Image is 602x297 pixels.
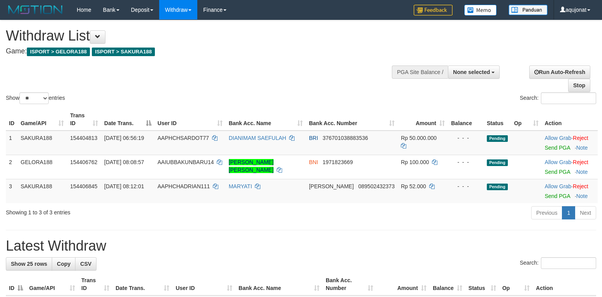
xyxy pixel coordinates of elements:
[323,273,376,295] th: Bank Acc. Number: activate to sort column ascending
[545,145,570,151] a: Send PGA
[576,193,588,199] a: Note
[545,193,570,199] a: Send PGA
[575,206,596,219] a: Next
[18,155,67,179] td: GELORA188
[235,273,323,295] th: Bank Acc. Name: activate to sort column ascending
[573,135,588,141] a: Reject
[414,5,453,16] img: Feedback.jpg
[451,182,481,190] div: - - -
[6,131,18,155] td: 1
[484,108,511,131] th: Status
[465,273,499,295] th: Status: activate to sort column ascending
[27,48,90,56] span: ISPORT > GELORA188
[18,179,67,203] td: SAKURA188
[545,159,571,165] a: Allow Grab
[542,108,598,131] th: Action
[545,135,571,141] a: Allow Grab
[545,169,570,175] a: Send PGA
[542,131,598,155] td: ·
[75,257,97,270] a: CSV
[104,183,144,189] span: [DATE] 08:12:01
[6,48,393,55] h4: Game:
[542,179,598,203] td: ·
[398,108,448,131] th: Amount: activate to sort column ascending
[67,108,101,131] th: Trans ID: activate to sort column ascending
[464,5,497,16] img: Button%20Memo.svg
[451,158,481,166] div: - - -
[112,273,173,295] th: Date Trans.: activate to sort column ascending
[568,79,590,92] a: Stop
[453,69,490,75] span: None selected
[430,273,465,295] th: Balance: activate to sort column ascending
[18,131,67,155] td: SAKURA188
[26,273,78,295] th: Game/API: activate to sort column ascending
[80,261,91,267] span: CSV
[70,135,97,141] span: 154404813
[6,257,52,270] a: Show 25 rows
[448,108,484,131] th: Balance
[511,108,542,131] th: Op: activate to sort column ascending
[6,179,18,203] td: 3
[309,135,318,141] span: BRI
[226,108,306,131] th: Bank Acc. Name: activate to sort column ascending
[487,184,508,190] span: Pending
[323,159,353,165] span: Copy 1971823669 to clipboard
[376,273,430,295] th: Amount: activate to sort column ascending
[19,92,49,104] select: Showentries
[487,159,508,166] span: Pending
[6,92,65,104] label: Show entries
[487,135,508,142] span: Pending
[11,261,47,267] span: Show 25 rows
[323,135,368,141] span: Copy 376701038883536 to clipboard
[70,159,97,165] span: 154406762
[529,65,590,79] a: Run Auto-Refresh
[499,273,533,295] th: Op: activate to sort column ascending
[101,108,154,131] th: Date Trans.: activate to sort column descending
[509,5,548,15] img: panduan.png
[57,261,70,267] span: Copy
[401,159,429,165] span: Rp 100.000
[6,155,18,179] td: 2
[6,205,245,216] div: Showing 1 to 3 of 3 entries
[158,183,210,189] span: AAPHCHADRIAN111
[401,183,426,189] span: Rp 52.000
[158,135,209,141] span: AAPHCHSARDOT77
[104,135,144,141] span: [DATE] 06:56:19
[542,155,598,179] td: ·
[104,159,144,165] span: [DATE] 08:08:57
[52,257,75,270] a: Copy
[6,238,596,254] h1: Latest Withdraw
[172,273,235,295] th: User ID: activate to sort column ascending
[6,108,18,131] th: ID
[562,206,575,219] a: 1
[520,92,596,104] label: Search:
[6,28,393,44] h1: Withdraw List
[533,273,596,295] th: Action
[541,92,596,104] input: Search:
[229,159,274,173] a: [PERSON_NAME] [PERSON_NAME]
[18,108,67,131] th: Game/API: activate to sort column ascending
[158,159,214,165] span: AAIUBBAKUNBARU14
[531,206,562,219] a: Previous
[573,159,588,165] a: Reject
[451,134,481,142] div: - - -
[541,257,596,269] input: Search:
[306,108,398,131] th: Bank Acc. Number: activate to sort column ascending
[392,65,448,79] div: PGA Site Balance /
[545,159,573,165] span: ·
[573,183,588,189] a: Reject
[6,4,65,16] img: MOTION_logo.png
[229,183,252,189] a: MARYATI
[154,108,226,131] th: User ID: activate to sort column ascending
[229,135,286,141] a: DIANIMAM SAEFULAH
[576,169,588,175] a: Note
[78,273,112,295] th: Trans ID: activate to sort column ascending
[545,183,571,189] a: Allow Grab
[70,183,97,189] span: 154406845
[545,135,573,141] span: ·
[309,183,354,189] span: [PERSON_NAME]
[358,183,395,189] span: Copy 089502432373 to clipboard
[520,257,596,269] label: Search:
[576,145,588,151] a: Note
[309,159,318,165] span: BNI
